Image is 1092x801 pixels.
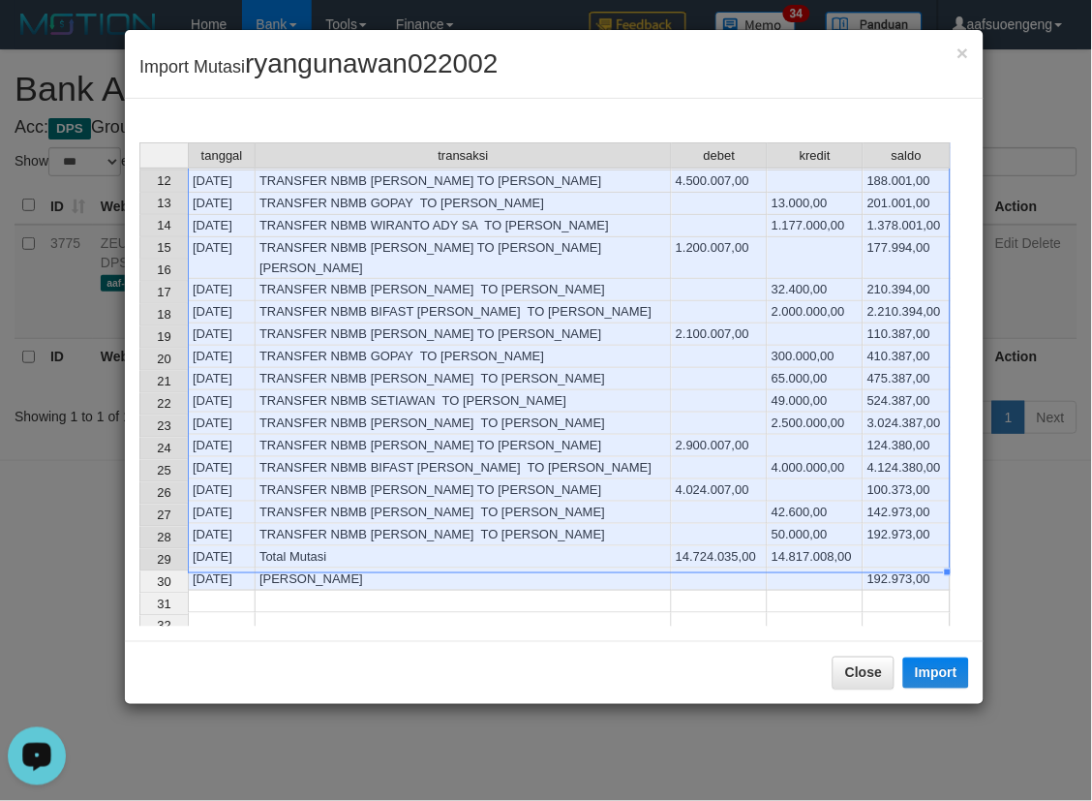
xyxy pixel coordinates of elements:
[672,479,768,502] td: 4.024.007,00
[157,418,170,433] span: 23
[188,479,256,502] td: [DATE]
[157,463,170,478] span: 25
[157,329,170,344] span: 19
[188,435,256,457] td: [DATE]
[157,508,170,522] span: 27
[256,346,672,368] td: TRANSFER NBMB GOPAY TO [PERSON_NAME]
[157,441,170,455] span: 24
[188,346,256,368] td: [DATE]
[864,457,951,479] td: 4.124.380,00
[768,413,864,435] td: 2.500.000,00
[256,193,672,215] td: TRANSFER NBMB GOPAY TO [PERSON_NAME]
[188,390,256,413] td: [DATE]
[188,546,256,569] td: [DATE]
[672,170,768,193] td: 4.500.007,00
[439,149,489,163] span: transaksi
[256,413,672,435] td: TRANSFER NBMB [PERSON_NAME] TO [PERSON_NAME]
[704,149,736,163] span: debet
[768,279,864,301] td: 32.400,00
[768,193,864,215] td: 13.000,00
[864,279,951,301] td: 210.394,00
[672,546,768,569] td: 14.724.035,00
[864,170,951,193] td: 188.001,00
[188,279,256,301] td: [DATE]
[188,502,256,524] td: [DATE]
[188,237,256,279] td: [DATE]
[864,237,951,279] td: 177.994,00
[800,149,831,163] span: kredit
[864,435,951,457] td: 124.380,00
[256,279,672,301] td: TRANSFER NBMB [PERSON_NAME] TO [PERSON_NAME]
[256,170,672,193] td: TRANSFER NBMB [PERSON_NAME] TO [PERSON_NAME]
[188,170,256,193] td: [DATE]
[864,193,951,215] td: 201.001,00
[256,457,672,479] td: TRANSFER NBMB BIFAST [PERSON_NAME] TO [PERSON_NAME]
[157,552,170,567] span: 29
[768,457,864,479] td: 4.000.000,00
[188,323,256,346] td: [DATE]
[768,546,864,569] td: 14.817.008,00
[188,368,256,390] td: [DATE]
[864,524,951,546] td: 192.973,00
[157,619,170,633] span: 32
[201,149,243,163] span: tanggal
[256,502,672,524] td: TRANSFER NBMB [PERSON_NAME] TO [PERSON_NAME]
[256,390,672,413] td: TRANSFER NBMB SETIAWAN TO [PERSON_NAME]
[157,173,170,188] span: 12
[768,346,864,368] td: 300.000,00
[768,368,864,390] td: 65.000,00
[864,323,951,346] td: 110.387,00
[892,149,922,163] span: saldo
[157,485,170,500] span: 26
[768,390,864,413] td: 49.000,00
[672,435,768,457] td: 2.900.007,00
[768,524,864,546] td: 50.000,00
[833,657,895,690] button: Close
[188,413,256,435] td: [DATE]
[157,262,170,277] span: 16
[256,524,672,546] td: TRANSFER NBMB [PERSON_NAME] TO [PERSON_NAME]
[157,574,170,589] span: 30
[256,215,672,237] td: TRANSFER NBMB WIRANTO ADY SA TO [PERSON_NAME]
[864,215,951,237] td: 1.378.001,00
[157,597,170,611] span: 31
[256,237,672,279] td: TRANSFER NBMB [PERSON_NAME] TO [PERSON_NAME] [PERSON_NAME]
[256,368,672,390] td: TRANSFER NBMB [PERSON_NAME] TO [PERSON_NAME]
[245,48,499,78] span: ryangunawan022002
[957,43,969,63] button: Close
[188,457,256,479] td: [DATE]
[157,396,170,411] span: 22
[139,142,188,169] th: Select whole grid
[157,285,170,299] span: 17
[256,546,672,569] td: Total Mutasi
[768,215,864,237] td: 1.177.000,00
[256,569,672,591] td: [PERSON_NAME]
[188,569,256,591] td: [DATE]
[864,413,951,435] td: 3.024.387,00
[157,196,170,210] span: 13
[864,479,951,502] td: 100.373,00
[157,218,170,232] span: 14
[672,323,768,346] td: 2.100.007,00
[157,352,170,366] span: 20
[864,569,951,591] td: 192.973,00
[768,301,864,323] td: 2.000.000,00
[957,42,969,64] span: ×
[864,368,951,390] td: 475.387,00
[864,346,951,368] td: 410.387,00
[256,301,672,323] td: TRANSFER NBMB BIFAST [PERSON_NAME] TO [PERSON_NAME]
[256,435,672,457] td: TRANSFER NBMB [PERSON_NAME] TO [PERSON_NAME]
[188,301,256,323] td: [DATE]
[188,193,256,215] td: [DATE]
[864,301,951,323] td: 2.210.394,00
[188,215,256,237] td: [DATE]
[864,390,951,413] td: 524.387,00
[672,237,768,279] td: 1.200.007,00
[157,530,170,544] span: 28
[864,502,951,524] td: 142.973,00
[256,479,672,502] td: TRANSFER NBMB [PERSON_NAME] TO [PERSON_NAME]
[188,524,256,546] td: [DATE]
[903,658,969,689] button: Import
[157,307,170,322] span: 18
[157,374,170,388] span: 21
